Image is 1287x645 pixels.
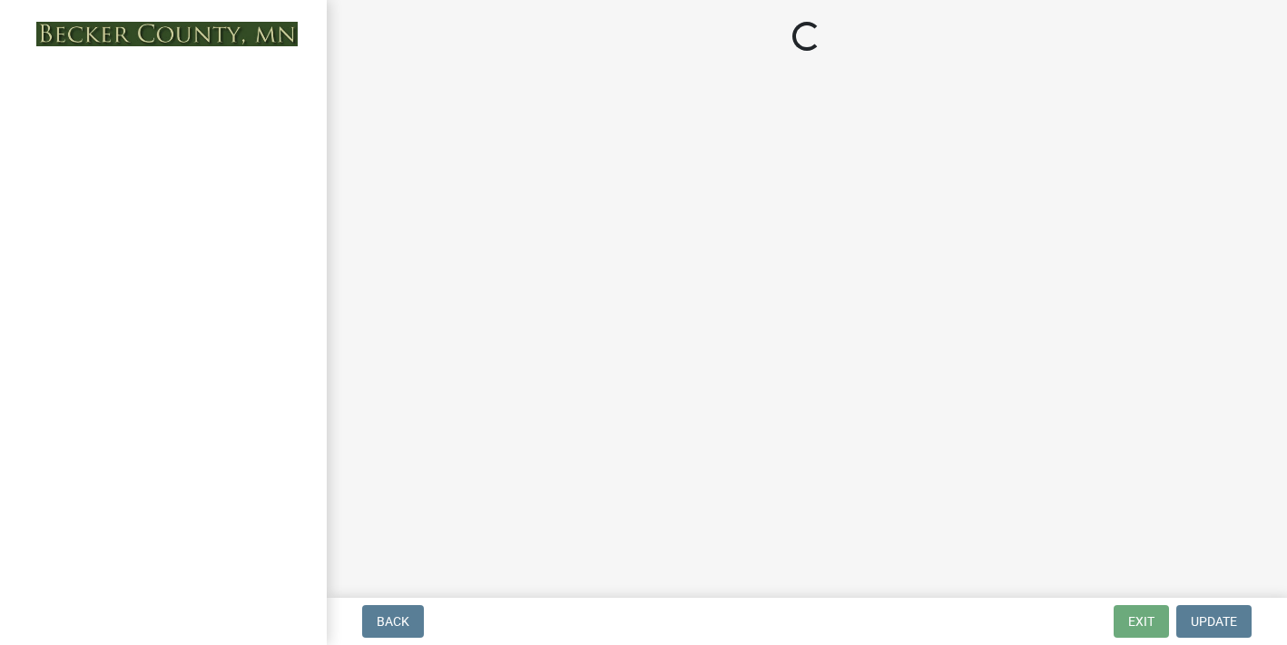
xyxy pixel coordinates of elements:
[377,614,409,629] span: Back
[36,22,298,46] img: Becker County, Minnesota
[1176,605,1252,638] button: Update
[1114,605,1169,638] button: Exit
[362,605,424,638] button: Back
[1191,614,1237,629] span: Update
